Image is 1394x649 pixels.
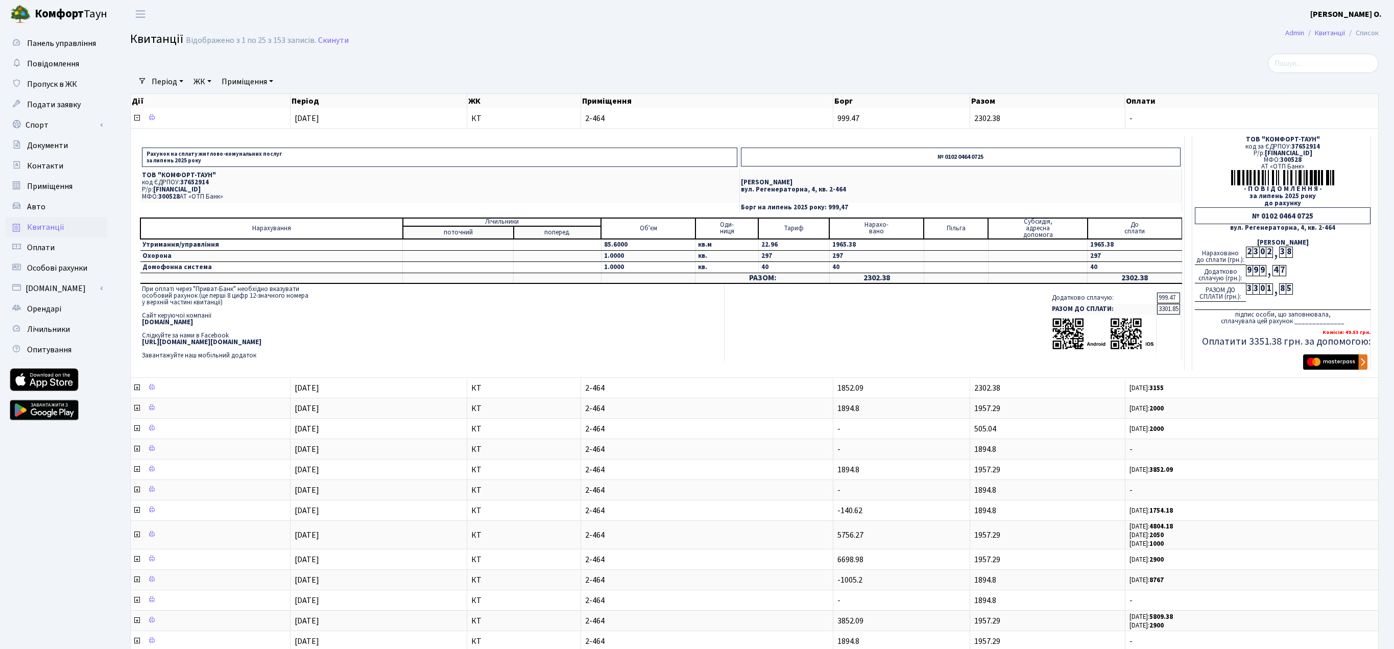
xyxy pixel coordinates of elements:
[1270,22,1394,44] nav: breadcrumb
[295,615,319,627] span: [DATE]
[974,636,1000,647] span: 1957.29
[1149,612,1173,621] b: 5809.38
[1279,283,1286,295] div: 8
[585,384,829,392] span: 2-464
[142,318,193,327] b: [DOMAIN_NAME]
[1129,575,1164,585] small: [DATE]:
[1195,186,1371,193] div: - П О В І Д О М Л Е Н Н Я -
[741,148,1181,166] p: № 0102 0464 0725
[131,94,291,108] th: Дії
[471,531,576,539] span: КТ
[1129,637,1374,645] span: -
[1149,424,1164,434] b: 2000
[189,73,215,90] a: ЖК
[514,226,602,239] td: поперед.
[1088,250,1182,261] td: 297
[471,637,576,645] span: КТ
[758,250,829,261] td: 297
[295,636,319,647] span: [DATE]
[27,99,81,110] span: Подати заявку
[974,423,996,435] span: 505.04
[1157,304,1180,315] td: 3301.85
[467,94,581,108] th: ЖК
[35,6,107,23] span: Таун
[318,36,349,45] a: Скинути
[5,217,107,237] a: Квитанції
[1129,621,1164,630] small: [DATE]:
[5,197,107,217] a: Авто
[10,4,31,25] img: logo.png
[837,444,840,455] span: -
[581,94,833,108] th: Приміщення
[829,250,924,261] td: 297
[1149,555,1164,564] b: 2900
[5,156,107,176] a: Контакти
[27,222,64,233] span: Квитанції
[837,382,863,394] span: 1852.09
[5,74,107,94] a: Пропуск в ЖК
[153,185,201,194] span: [FINANCIAL_ID]
[837,554,863,565] span: 6698.98
[974,464,1000,475] span: 1957.29
[970,94,1125,108] th: Разом
[1050,293,1157,303] td: Додатково сплачую:
[140,261,403,273] td: Домофонна система
[695,250,758,261] td: кв.
[471,114,576,123] span: КТ
[295,382,319,394] span: [DATE]
[1195,157,1371,163] div: МФО:
[1266,247,1272,258] div: 2
[837,530,863,541] span: 5756.27
[1265,149,1312,158] span: [FINANCIAL_ID]
[471,384,576,392] span: КТ
[837,113,859,124] span: 999.47
[1088,273,1182,283] td: 2302.38
[1195,207,1371,224] div: № 0102 0464 0725
[1246,283,1253,295] div: 3
[471,576,576,584] span: КТ
[974,615,1000,627] span: 1957.29
[1195,150,1371,157] div: Р/р:
[1195,136,1371,143] div: ТОВ "КОМФОРТ-ТАУН"
[27,262,87,274] span: Особові рахунки
[1149,539,1164,548] b: 1000
[140,284,724,361] td: При оплаті через "Приват-Банк" необхідно вказувати особовий рахунок (це перші 8 цифр 12-значного ...
[295,554,319,565] span: [DATE]
[27,58,79,69] span: Повідомлення
[1195,309,1371,325] div: підпис особи, що заповнювала, сплачувала цей рахунок ______________
[1345,28,1379,39] li: Список
[403,226,514,239] td: поточний
[130,30,183,48] span: Квитанції
[1285,28,1304,38] a: Admin
[5,258,107,278] a: Особові рахунки
[585,556,829,564] span: 2-464
[295,595,319,606] span: [DATE]
[1268,54,1379,73] input: Пошук...
[403,218,602,226] td: Лічильники
[1129,531,1164,540] small: [DATE]:
[27,344,71,355] span: Опитування
[585,596,829,605] span: 2-464
[471,425,576,433] span: КТ
[741,179,1181,186] p: [PERSON_NAME]
[829,261,924,273] td: 40
[1280,155,1302,164] span: 300528
[1129,404,1164,413] small: [DATE]:
[295,505,319,516] span: [DATE]
[837,636,859,647] span: 1894.8
[829,273,924,283] td: 2302.38
[128,6,153,22] button: Переключити навігацію
[758,261,829,273] td: 40
[27,140,68,151] span: Документи
[1259,283,1266,295] div: 0
[471,404,576,413] span: КТ
[295,530,319,541] span: [DATE]
[695,261,758,273] td: кв.
[1272,247,1279,258] div: ,
[601,250,695,261] td: 1.0000
[974,595,996,606] span: 1894.8
[27,303,61,315] span: Орендарі
[1195,143,1371,150] div: код за ЄДРПОУ:
[974,574,996,586] span: 1894.8
[5,340,107,360] a: Опитування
